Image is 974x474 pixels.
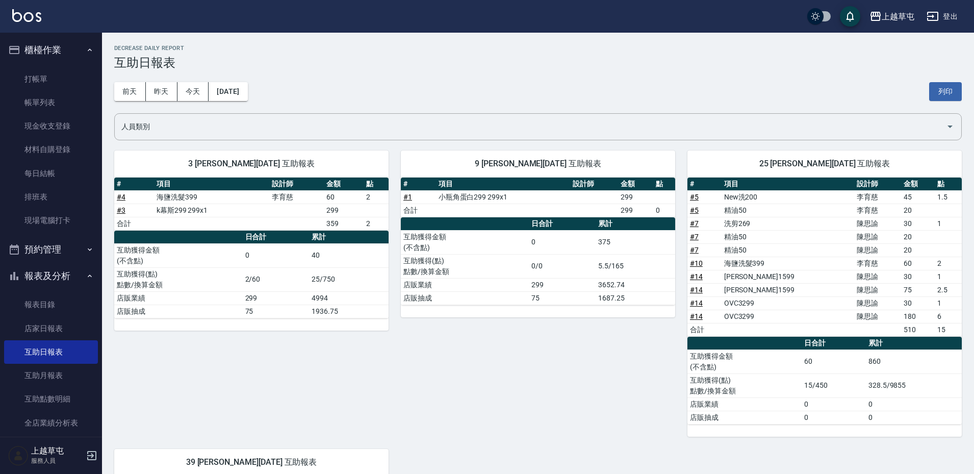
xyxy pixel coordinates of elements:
[687,397,802,411] td: 店販業績
[722,283,855,296] td: [PERSON_NAME]1599
[324,217,364,230] td: 359
[722,217,855,230] td: 洗剪269
[653,178,675,191] th: 點
[4,317,98,340] a: 店家日報表
[31,456,83,465] p: 服務人員
[687,411,802,424] td: 店販抽成
[114,82,146,101] button: 前天
[309,291,389,305] td: 4994
[4,91,98,114] a: 帳單列表
[31,446,83,456] h5: 上越草屯
[722,270,855,283] td: [PERSON_NAME]1599
[722,230,855,243] td: 精油50
[935,190,962,204] td: 1.5
[901,204,935,217] td: 20
[114,231,389,318] table: a dense table
[901,270,935,283] td: 30
[4,293,98,316] a: 報表目錄
[722,204,855,217] td: 精油50
[119,118,942,136] input: 人員名稱
[866,350,962,373] td: 860
[529,278,596,291] td: 299
[401,204,436,217] td: 合計
[901,178,935,191] th: 金額
[802,411,865,424] td: 0
[114,178,389,231] table: a dense table
[618,190,653,204] td: 299
[243,267,310,291] td: 2/60
[4,185,98,209] a: 排班表
[596,278,675,291] td: 3652.74
[4,209,98,232] a: 現場電腦打卡
[4,138,98,161] a: 材料自購登錄
[436,190,570,204] td: 小瓶角蛋白299 299x1
[324,178,364,191] th: 金額
[154,190,270,204] td: 海鹽洗髮399
[596,254,675,278] td: 5.5/165
[401,278,529,291] td: 店販業績
[901,323,935,336] td: 510
[309,305,389,318] td: 1936.75
[690,286,703,294] a: #14
[653,204,675,217] td: 0
[935,323,962,336] td: 15
[866,411,962,424] td: 0
[854,217,901,230] td: 陳思諭
[8,445,29,466] img: Person
[243,291,310,305] td: 299
[401,291,529,305] td: 店販抽成
[865,6,918,27] button: 上越草屯
[596,230,675,254] td: 375
[722,178,855,191] th: 項目
[840,6,860,27] button: save
[4,236,98,263] button: 預約管理
[114,217,154,230] td: 合計
[364,217,389,230] td: 2
[309,267,389,291] td: 25/750
[114,243,243,267] td: 互助獲得金額 (不含點)
[802,373,865,397] td: 15/450
[901,217,935,230] td: 30
[114,305,243,318] td: 店販抽成
[117,193,125,201] a: #4
[901,190,935,204] td: 45
[690,233,699,241] a: #7
[126,457,376,467] span: 39 [PERSON_NAME][DATE] 互助報表
[854,230,901,243] td: 陳思諭
[364,178,389,191] th: 點
[364,190,389,204] td: 2
[687,337,962,425] table: a dense table
[529,230,596,254] td: 0
[401,254,529,278] td: 互助獲得(點) 點數/換算金額
[154,204,270,217] td: k幕斯299 299x1
[935,296,962,310] td: 1
[854,204,901,217] td: 李育慈
[901,283,935,296] td: 75
[154,178,270,191] th: 項目
[269,190,323,204] td: 李育慈
[935,283,962,296] td: 2.5
[690,259,703,267] a: #10
[722,243,855,257] td: 精油50
[866,337,962,350] th: 累計
[935,178,962,191] th: 點
[596,217,675,231] th: 累計
[854,243,901,257] td: 陳思諭
[854,310,901,323] td: 陳思諭
[4,67,98,91] a: 打帳單
[854,283,901,296] td: 陳思諭
[114,45,962,52] h2: Decrease Daily Report
[4,37,98,63] button: 櫃檯作業
[596,291,675,305] td: 1687.25
[802,350,865,373] td: 60
[687,373,802,397] td: 互助獲得(點) 點數/換算金額
[700,159,950,169] span: 25 [PERSON_NAME][DATE] 互助報表
[4,435,98,458] a: 營業統計分析表
[243,305,310,318] td: 75
[114,267,243,291] td: 互助獲得(點) 點數/換算金額
[687,323,722,336] td: 合計
[687,350,802,373] td: 互助獲得金額 (不含點)
[209,82,247,101] button: [DATE]
[126,159,376,169] span: 3 [PERSON_NAME][DATE] 互助報表
[901,296,935,310] td: 30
